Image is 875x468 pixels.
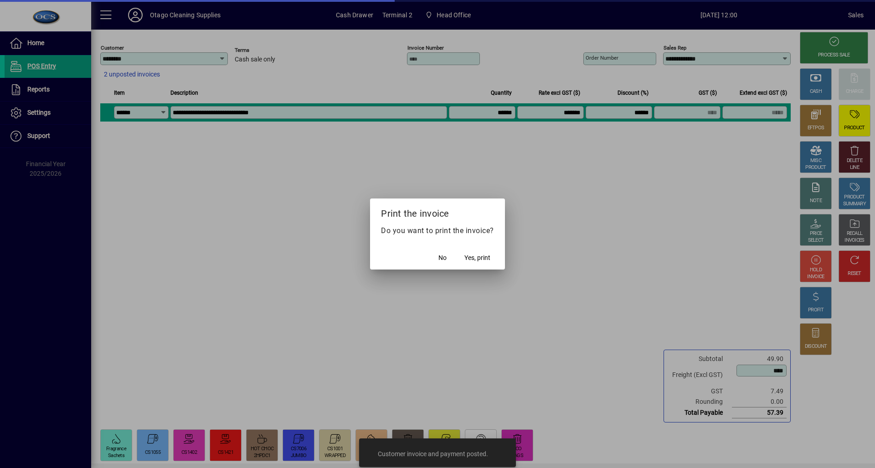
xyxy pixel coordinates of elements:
[428,249,457,266] button: No
[464,253,490,263] span: Yes, print
[438,253,447,263] span: No
[461,249,494,266] button: Yes, print
[381,225,494,236] p: Do you want to print the invoice?
[370,198,505,225] h2: Print the invoice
